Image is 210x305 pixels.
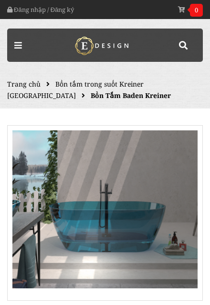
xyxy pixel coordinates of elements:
[7,79,144,100] a: Bồn tắm trong suốt Kreiner [GEOGRAPHIC_DATA]
[7,79,41,89] a: Trang chủ
[67,36,138,55] img: logo Kreiner Germany - Edesign Interior
[190,4,203,17] span: 0
[8,126,202,293] img: Bồn Tắm Baden Kreiner
[91,91,171,100] span: Bồn Tắm Baden Kreiner
[47,5,49,14] span: /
